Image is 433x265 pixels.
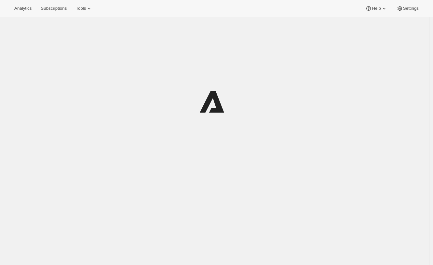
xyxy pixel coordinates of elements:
button: Subscriptions [37,4,71,13]
span: Analytics [14,6,32,11]
button: Analytics [10,4,35,13]
button: Tools [72,4,96,13]
span: Settings [403,6,419,11]
span: Help [372,6,381,11]
span: Tools [76,6,86,11]
button: Help [361,4,391,13]
button: Settings [393,4,423,13]
span: Subscriptions [41,6,67,11]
